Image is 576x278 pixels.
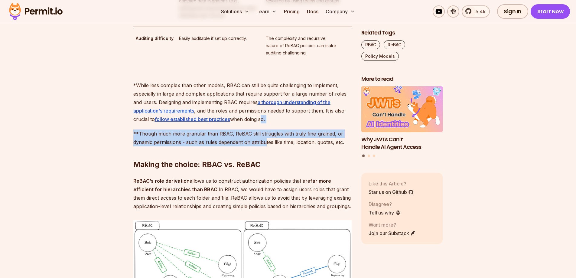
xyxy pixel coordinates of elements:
a: Policy Models [361,52,399,61]
a: Docs [304,5,321,18]
a: ReBAC [384,40,405,49]
p: Disagree? [369,201,401,208]
button: Go to slide 2 [368,155,370,157]
a: RBAC [361,40,380,49]
button: Learn [254,5,279,18]
a: Why JWTs Can’t Handle AI Agent AccessWhy JWTs Can’t Handle AI Agent Access [361,87,443,151]
img: Permit logo [6,1,65,22]
button: Company [323,5,357,18]
strong: ReBAC’s role derivation [133,178,190,184]
a: Pricing [281,5,302,18]
img: Why JWTs Can’t Handle AI Agent Access [361,87,443,132]
a: Tell us why [369,209,401,216]
a: Join our Substack [369,230,416,237]
h2: More to read [361,75,443,83]
strong: Auditing difficulty [136,36,174,41]
p: The complexity and recursive nature of ReBAC policies can make auditing challenging [266,35,349,57]
p: While less complex than other models, RBAC can still be quite challenging to implement, especiall... [133,73,352,123]
p: Want more? [369,221,416,228]
h3: Why JWTs Can’t Handle AI Agent Access [361,136,443,151]
span: 5.4k [472,8,486,15]
li: 1 of 3 [361,87,443,151]
a: Star us on Github [369,188,414,196]
p: Easily auditable if set up correctly. [179,35,261,42]
a: Start Now [531,4,570,19]
a: follow established best practices [155,116,230,122]
button: Go to slide 3 [373,155,375,157]
p: Though much more granular than RBAC, ReBAC still struggles with truly fine-grained, or dynamic pe... [133,129,352,146]
a: 5.4k [462,5,490,18]
a: Sign In [497,4,528,19]
div: Posts [361,87,443,158]
button: Solutions [219,5,252,18]
p: allows us to construct authorization policies that are In RBAC, we would have to assign users rol... [133,177,352,211]
h2: Making the choice: RBAC vs. ReBAC [133,136,352,169]
button: Go to slide 1 [362,155,365,157]
p: Like this Article? [369,180,414,187]
h2: Related Tags [361,29,443,37]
